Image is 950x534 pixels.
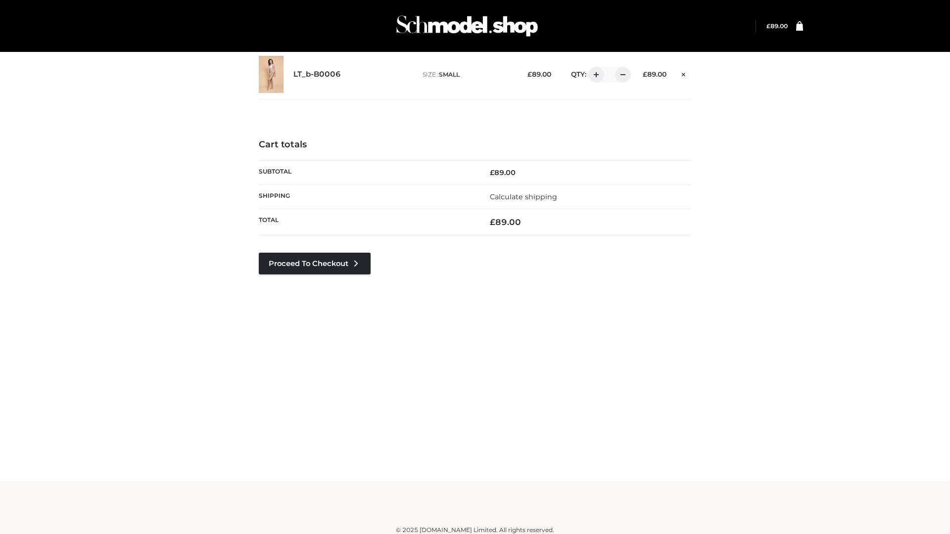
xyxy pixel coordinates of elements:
h4: Cart totals [259,139,691,150]
span: £ [490,168,494,177]
th: Shipping [259,184,475,209]
a: £89.00 [766,22,788,30]
div: QTY: [561,67,627,83]
bdi: 89.00 [527,70,551,78]
img: LT_b-B0006 - SMALL [259,56,284,93]
a: LT_b-B0006 [293,70,341,79]
bdi: 89.00 [643,70,666,78]
p: size : [423,70,512,79]
span: £ [490,217,495,227]
th: Subtotal [259,160,475,184]
a: Remove this item [676,67,691,80]
bdi: 89.00 [766,22,788,30]
a: Calculate shipping [490,192,557,201]
a: Proceed to Checkout [259,253,371,274]
img: Schmodel Admin 964 [393,6,541,45]
span: SMALL [439,71,460,78]
bdi: 89.00 [490,217,521,227]
bdi: 89.00 [490,168,516,177]
span: £ [766,22,770,30]
span: £ [643,70,647,78]
th: Total [259,209,475,235]
span: £ [527,70,532,78]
